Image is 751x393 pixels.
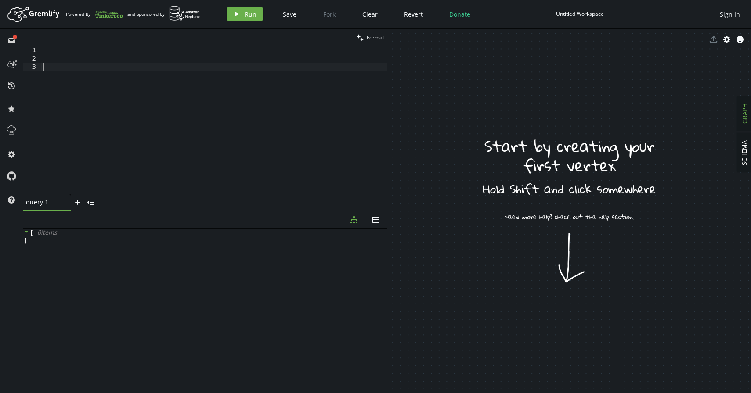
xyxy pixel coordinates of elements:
[362,10,378,18] span: Clear
[26,198,61,206] span: query 1
[316,7,343,21] button: Fork
[245,10,256,18] span: Run
[715,7,744,21] button: Sign In
[23,46,42,55] div: 1
[740,140,749,165] span: SCHEMA
[556,11,604,17] div: Untitled Workspace
[37,228,57,236] span: 0 item s
[169,6,200,21] img: AWS Neptune
[227,7,263,21] button: Run
[443,7,477,21] button: Donate
[354,29,387,46] button: Format
[404,10,423,18] span: Revert
[23,55,42,63] div: 2
[127,6,200,22] div: and Sponsored by
[23,63,42,71] div: 3
[31,229,33,236] span: [
[23,236,27,244] span: ]
[397,7,430,21] button: Revert
[66,7,123,22] div: Powered By
[356,7,384,21] button: Clear
[449,10,470,18] span: Donate
[283,10,296,18] span: Save
[740,104,749,124] span: GRAPH
[720,10,740,18] span: Sign In
[367,34,384,41] span: Format
[323,10,336,18] span: Fork
[276,7,303,21] button: Save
